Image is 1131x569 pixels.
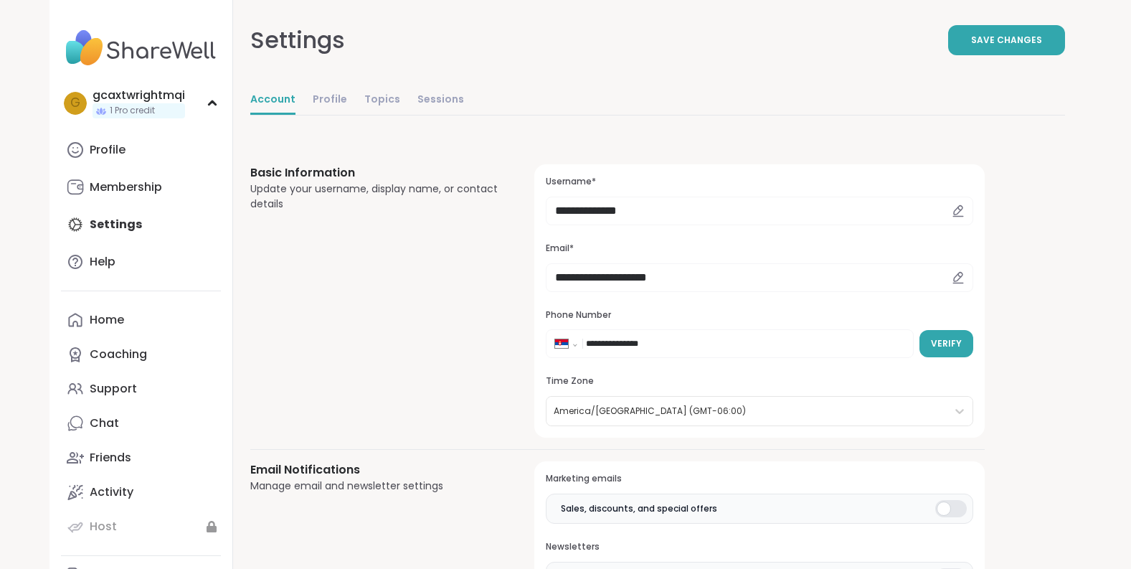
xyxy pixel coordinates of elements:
button: Save Changes [948,25,1065,55]
h3: Newsletters [546,541,973,553]
a: Membership [61,170,221,204]
h3: Username* [546,176,973,188]
div: Friends [90,450,131,466]
div: Manage email and newsletter settings [250,479,501,494]
div: Help [90,254,115,270]
a: Profile [61,133,221,167]
span: Sales, discounts, and special offers [561,502,717,515]
h3: Email* [546,243,973,255]
div: Activity [90,484,133,500]
img: ShareWell Nav Logo [61,23,221,73]
a: Profile [313,86,347,115]
span: g [70,94,80,113]
div: Profile [90,142,126,158]
a: Chat [61,406,221,441]
a: Activity [61,475,221,509]
h3: Marketing emails [546,473,973,485]
div: Support [90,381,137,397]
div: Host [90,519,117,535]
span: Verify [931,337,962,350]
h3: Phone Number [546,309,973,321]
a: Support [61,372,221,406]
div: Settings [250,23,345,57]
span: 1 Pro credit [110,105,155,117]
a: Sessions [417,86,464,115]
div: Chat [90,415,119,431]
div: Home [90,312,124,328]
a: Account [250,86,295,115]
h3: Time Zone [546,375,973,387]
a: Coaching [61,337,221,372]
h3: Email Notifications [250,461,501,479]
a: Home [61,303,221,337]
div: gcaxtwrightmqi [93,88,185,103]
h3: Basic Information [250,164,501,182]
a: Help [61,245,221,279]
a: Friends [61,441,221,475]
div: Coaching [90,347,147,362]
span: Save Changes [971,34,1042,47]
a: Host [61,509,221,544]
div: Update your username, display name, or contact details [250,182,501,212]
a: Topics [364,86,400,115]
div: Membership [90,179,162,195]
button: Verify [919,330,973,357]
